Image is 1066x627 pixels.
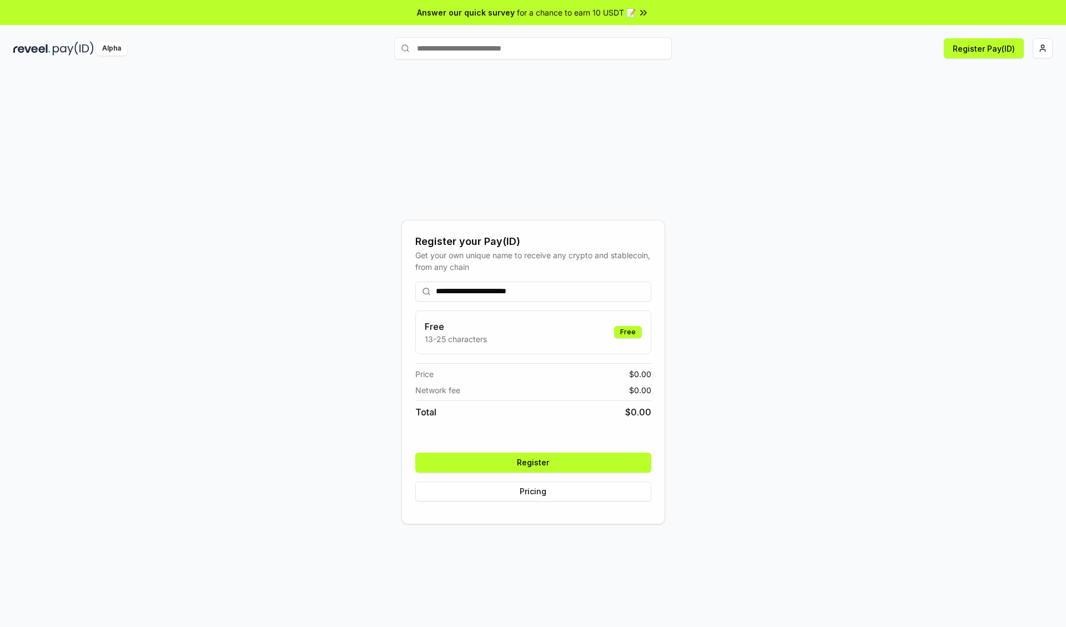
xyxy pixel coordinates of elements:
[53,42,94,56] img: pay_id
[625,405,651,419] span: $ 0.00
[415,234,651,249] div: Register your Pay(ID)
[517,7,636,18] span: for a chance to earn 10 USDT 📝
[425,320,487,333] h3: Free
[96,42,127,56] div: Alpha
[415,384,460,396] span: Network fee
[425,333,487,345] p: 13-25 characters
[415,481,651,501] button: Pricing
[415,453,651,473] button: Register
[944,38,1024,58] button: Register Pay(ID)
[415,368,434,380] span: Price
[629,384,651,396] span: $ 0.00
[415,405,436,419] span: Total
[629,368,651,380] span: $ 0.00
[417,7,515,18] span: Answer our quick survey
[415,249,651,273] div: Get your own unique name to receive any crypto and stablecoin, from any chain
[614,326,642,338] div: Free
[13,42,51,56] img: reveel_dark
